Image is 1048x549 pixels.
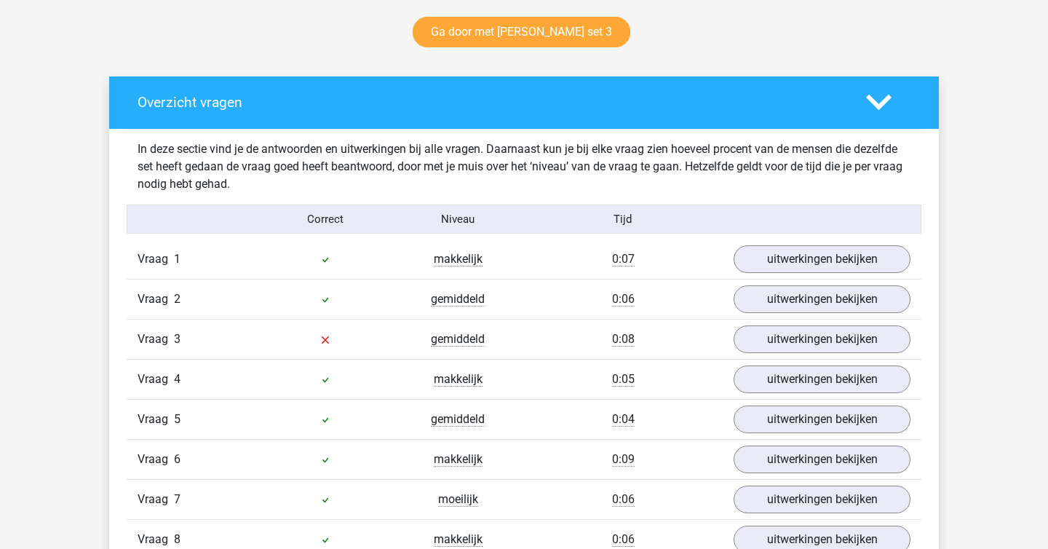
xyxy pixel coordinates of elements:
a: uitwerkingen bekijken [734,325,910,353]
span: makkelijk [434,532,483,547]
span: 0:05 [612,372,635,387]
span: gemiddeld [431,412,485,427]
span: 1 [174,252,180,266]
span: 8 [174,532,180,546]
span: 4 [174,372,180,386]
span: 0:09 [612,452,635,467]
span: makkelijk [434,252,483,266]
span: 0:06 [612,492,635,507]
span: moeilijk [438,492,478,507]
span: makkelijk [434,372,483,387]
a: uitwerkingen bekijken [734,406,910,433]
a: Ga door met [PERSON_NAME] set 3 [413,17,630,47]
span: gemiddeld [431,292,485,307]
span: makkelijk [434,452,483,467]
span: Vraag [138,411,174,428]
span: 7 [174,492,180,506]
span: 2 [174,292,180,306]
span: Vraag [138,371,174,388]
a: uitwerkingen bekijken [734,486,910,513]
span: 0:07 [612,252,635,266]
div: Correct [260,211,392,228]
span: 0:04 [612,412,635,427]
span: Vraag [138,491,174,508]
span: Vraag [138,451,174,468]
a: uitwerkingen bekijken [734,446,910,473]
span: Vraag [138,250,174,268]
span: 0:06 [612,532,635,547]
span: 6 [174,452,180,466]
span: Vraag [138,331,174,348]
span: 3 [174,332,180,346]
div: Niveau [392,211,524,228]
span: 0:06 [612,292,635,307]
span: Vraag [138,531,174,548]
span: Vraag [138,291,174,308]
div: Tijd [524,211,723,228]
h4: Overzicht vragen [138,94,844,111]
span: 0:08 [612,332,635,347]
div: In deze sectie vind je de antwoorden en uitwerkingen bij alle vragen. Daarnaast kun je bij elke v... [127,141,921,193]
a: uitwerkingen bekijken [734,366,910,393]
span: 5 [174,412,180,426]
a: uitwerkingen bekijken [734,285,910,313]
span: gemiddeld [431,332,485,347]
a: uitwerkingen bekijken [734,245,910,273]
